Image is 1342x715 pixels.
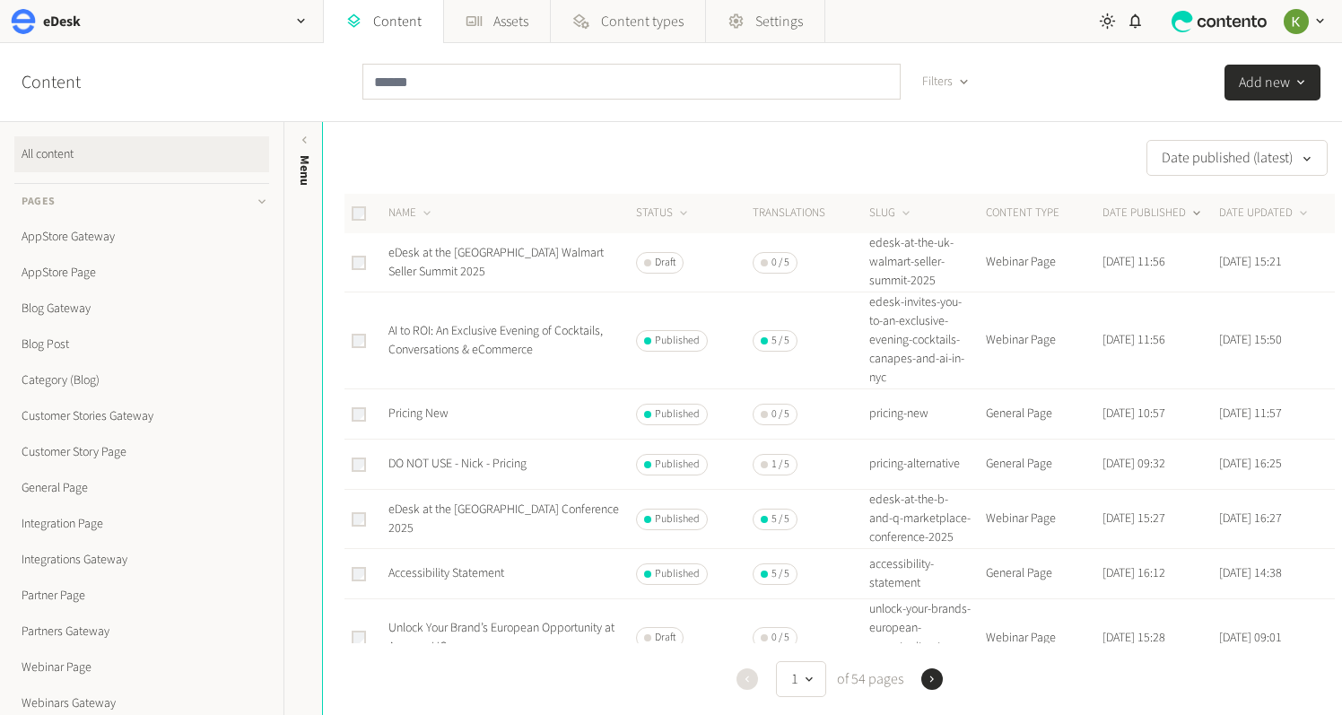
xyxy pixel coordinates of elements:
a: Customer Story Page [14,434,269,470]
a: Accessibility Statement [388,564,504,582]
td: edesk-at-the-uk-walmart-seller-summit-2025 [868,233,985,292]
a: Blog Post [14,327,269,362]
span: Menu [295,155,314,186]
time: [DATE] 10:57 [1102,405,1165,423]
time: [DATE] 11:56 [1102,253,1165,271]
time: [DATE] 15:28 [1102,629,1165,647]
a: Integrations Gateway [14,542,269,578]
a: Integration Page [14,506,269,542]
time: [DATE] 16:27 [1219,510,1282,528]
a: Partner Page [14,578,269,614]
span: 0 / 5 [771,630,789,646]
span: Published [655,566,700,582]
img: Keelin Terry [1284,9,1309,34]
a: Category (Blog) [14,362,269,398]
button: NAME [388,205,434,222]
span: Published [655,511,700,528]
span: Filters [922,73,953,92]
a: Partners Gateway [14,614,269,650]
time: [DATE] 16:25 [1219,455,1282,473]
span: 5 / 5 [771,566,789,582]
span: 5 / 5 [771,511,789,528]
a: Webinar Page [14,650,269,685]
td: accessibility-statement [868,549,985,599]
a: AppStore Page [14,255,269,291]
time: [DATE] 09:01 [1219,629,1282,647]
time: [DATE] 11:57 [1219,405,1282,423]
img: eDesk [11,9,36,34]
span: 0 / 5 [771,406,789,423]
button: 1 [776,661,826,697]
a: AI to ROI: An Exclusive Evening of Cocktails, Conversations & eCommerce [388,322,603,359]
button: SLUG [869,205,913,222]
span: Published [655,333,700,349]
span: Published [655,457,700,473]
span: Published [655,406,700,423]
time: [DATE] 15:50 [1219,331,1282,349]
td: edesk-at-the-b-and-q-marketplace-conference-2025 [868,490,985,549]
th: Translations [752,194,868,233]
a: Pricing New [388,405,449,423]
span: 0 / 5 [771,255,789,271]
th: CONTENT TYPE [985,194,1102,233]
button: DATE UPDATED [1219,205,1311,222]
td: Webinar Page [985,292,1102,389]
button: Date published (latest) [1146,140,1328,176]
h2: eDesk [43,11,81,32]
a: eDesk at the [GEOGRAPHIC_DATA] Walmart Seller Summit 2025 [388,244,604,281]
span: 1 / 5 [771,457,789,473]
time: [DATE] 14:38 [1219,564,1282,582]
time: [DATE] 15:21 [1219,253,1282,271]
a: Customer Stories Gateway [14,398,269,434]
span: Content types [601,11,684,32]
button: Add new [1224,65,1320,100]
button: DATE PUBLISHED [1102,205,1204,222]
h2: Content [22,69,122,96]
a: General Page [14,470,269,506]
span: of 54 pages [833,668,903,690]
td: Webinar Page [985,490,1102,549]
time: [DATE] 16:12 [1102,564,1165,582]
span: Draft [655,630,675,646]
time: [DATE] 15:27 [1102,510,1165,528]
td: unlock-your-brands-european-opportunity-at-amazon-hq [868,599,985,677]
button: STATUS [636,205,691,222]
a: eDesk at the [GEOGRAPHIC_DATA] Conference 2025 [388,501,619,537]
td: General Page [985,389,1102,440]
span: Settings [755,11,803,32]
td: Webinar Page [985,599,1102,677]
a: Unlock Your Brand’s European Opportunity at Amazon HQ [388,619,614,656]
span: Pages [22,194,56,210]
time: [DATE] 11:56 [1102,331,1165,349]
td: Webinar Page [985,233,1102,292]
a: AppStore Gateway [14,219,269,255]
td: pricing-alternative [868,440,985,490]
a: DO NOT USE - Nick - Pricing [388,455,527,473]
span: 5 / 5 [771,333,789,349]
td: pricing-new [868,389,985,440]
time: [DATE] 09:32 [1102,455,1165,473]
td: General Page [985,549,1102,599]
a: Blog Gateway [14,291,269,327]
button: Filters [908,64,984,100]
td: edesk-invites-you-to-an-exclusive-evening-cocktails-canapes-and-ai-in-nyc [868,292,985,389]
td: General Page [985,440,1102,490]
a: All content [14,136,269,172]
span: Draft [655,255,675,271]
